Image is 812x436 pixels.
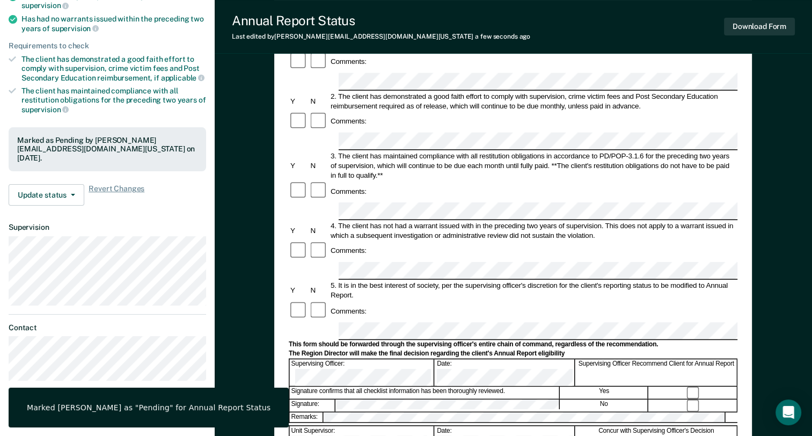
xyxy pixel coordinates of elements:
[21,1,69,10] span: supervision
[9,41,206,50] div: Requirements to check
[290,412,324,422] div: Remarks:
[329,91,737,111] div: 2. The client has demonstrated a good faith effort to comply with supervision, crime victim fees ...
[21,14,206,33] div: Has had no warrants issued within the preceding two years of
[21,86,206,114] div: The client has maintained compliance with all restitution obligations for the preceding two years of
[9,223,206,232] dt: Supervision
[776,399,801,425] div: Open Intercom Messenger
[289,286,309,295] div: Y
[560,387,648,399] div: Yes
[89,184,144,206] span: Revert Changes
[309,96,329,106] div: N
[329,246,368,256] div: Comments:
[329,306,368,316] div: Comments:
[9,184,84,206] button: Update status
[290,387,560,399] div: Signature confirms that all checklist information has been thoroughly reviewed.
[27,403,270,412] div: Marked [PERSON_NAME] as "Pending" for Annual Report Status
[724,18,795,35] button: Download Form
[309,286,329,295] div: N
[289,161,309,170] div: Y
[309,226,329,235] div: N
[329,221,737,240] div: 4. The client has not had a warrant issued with in the preceding two years of supervision. This d...
[232,33,530,40] div: Last edited by [PERSON_NAME][EMAIL_ADDRESS][DOMAIN_NAME][US_STATE]
[329,186,368,196] div: Comments:
[290,360,435,386] div: Supervising Officer:
[289,350,737,358] div: The Region Director will make the final decision regarding the client's Annual Report eligibility
[232,13,530,28] div: Annual Report Status
[475,33,530,40] span: a few seconds ago
[289,340,737,349] div: This form should be forwarded through the supervising officer's entire chain of command, regardle...
[329,57,368,67] div: Comments:
[290,399,335,411] div: Signature:
[435,360,575,386] div: Date:
[9,323,206,332] dt: Contact
[21,55,206,82] div: The client has demonstrated a good faith effort to comply with supervision, crime victim fees and...
[329,281,737,300] div: 5. It is in the best interest of society, per the supervising officer's discretion for the client...
[161,74,204,82] span: applicable
[52,24,99,33] span: supervision
[21,105,69,114] span: supervision
[329,151,737,180] div: 3. The client has maintained compliance with all restitution obligations in accordance to PD/POP-...
[17,136,197,163] div: Marked as Pending by [PERSON_NAME][EMAIL_ADDRESS][DOMAIN_NAME][US_STATE] on [DATE].
[560,399,648,411] div: No
[329,117,368,126] div: Comments:
[576,360,737,386] div: Supervising Officer Recommend Client for Annual Report
[289,96,309,106] div: Y
[309,161,329,170] div: N
[289,226,309,235] div: Y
